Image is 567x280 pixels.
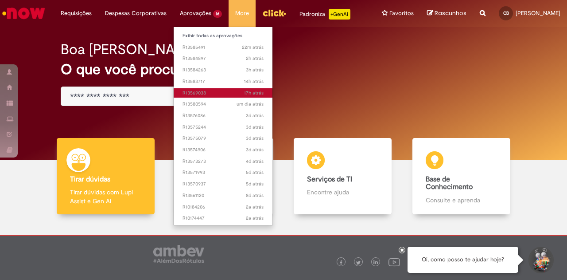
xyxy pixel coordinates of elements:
time: 23/09/2025 21:45:55 [246,192,264,199]
p: +GenAi [329,9,350,20]
a: Aberto R13575244 : [174,122,272,132]
a: Aberto R13569038 : [174,88,272,98]
time: 13/07/2023 11:55:25 [246,215,264,221]
img: logo_footer_youtube.png [388,256,400,268]
span: More [235,9,249,18]
a: Aberto R13585491 : [174,43,272,52]
span: Requisições [61,9,92,18]
time: 29/09/2025 08:23:54 [246,146,264,153]
a: Aberto R13573273 : [174,157,272,166]
time: 29/09/2025 08:53:32 [246,135,264,142]
time: 30/09/2025 10:46:03 [237,101,264,107]
span: R13570937 [183,181,264,188]
span: Despesas Corporativas [105,9,167,18]
span: R13584897 [183,55,264,62]
span: R13575244 [183,124,264,131]
h2: O que você procura hoje? [61,62,506,77]
p: Tirar dúvidas com Lupi Assist e Gen Ai [70,188,141,205]
img: ServiceNow [1,4,47,22]
span: 2a atrás [246,204,264,210]
span: R13569038 [183,90,264,97]
span: 5d atrás [246,169,264,176]
a: Aberto R13580594 : [174,99,272,109]
b: Tirar dúvidas [70,175,110,184]
span: 2h atrás [246,55,264,62]
img: logo_footer_twitter.png [356,260,361,265]
span: 5d atrás [246,181,264,187]
a: Tirar dúvidas Tirar dúvidas com Lupi Assist e Gen Ai [47,138,165,215]
img: logo_footer_facebook.png [339,260,343,265]
a: Serviços de TI Encontre ajuda [283,138,402,215]
time: 30/09/2025 21:53:07 [244,78,264,85]
span: Rascunhos [435,9,466,17]
span: um dia atrás [237,101,264,107]
span: 17h atrás [244,90,264,96]
a: Aberto R13574906 : [174,145,272,155]
span: R13583717 [183,78,264,85]
span: 3d atrás [246,135,264,142]
span: R13576086 [183,112,264,119]
a: Aberto R13571993 : [174,168,272,177]
a: Aberto R13584897 : [174,54,272,63]
span: Aprovações [180,9,211,18]
time: 26/09/2025 14:49:07 [246,181,264,187]
time: 27/09/2025 19:38:45 [246,158,264,165]
span: R13573273 [183,158,264,165]
div: Padroniza [299,9,350,20]
a: Rascunhos [427,9,466,18]
a: Aberto R13583717 : [174,77,272,87]
img: logo_footer_ambev_rotulo_gray.png [153,245,204,263]
p: Consulte e aprenda [426,196,497,205]
span: R13575079 [183,135,264,142]
span: 3d atrás [246,124,264,130]
span: R13574906 [183,146,264,154]
time: 14/07/2023 13:07:35 [246,204,264,210]
p: Encontre ajuda [307,188,378,197]
time: 01/10/2025 10:23:32 [246,55,264,62]
a: Aberto R13584263 : [174,65,272,75]
span: 2a atrás [246,215,264,221]
time: 01/10/2025 11:38:48 [242,44,264,51]
a: Aberto R13575079 : [174,134,272,143]
img: logo_footer_linkedin.png [373,260,378,265]
a: Exibir todas as aprovações [174,31,272,41]
span: 4d atrás [246,158,264,165]
span: CB [503,10,509,16]
time: 29/09/2025 09:20:33 [246,124,264,130]
time: 29/09/2025 11:17:09 [246,112,264,119]
span: Favoritos [389,9,414,18]
a: Aberto R13576086 : [174,111,272,121]
span: R10184206 [183,204,264,211]
ul: Aprovações [173,27,273,226]
span: R13584263 [183,67,264,74]
span: 8d atrás [246,192,264,199]
time: 01/10/2025 08:54:19 [246,67,264,73]
a: Base de Conhecimento Consulte e aprenda [402,138,521,215]
a: Catálogo de Ofertas Abra uma solicitação [165,138,284,215]
b: Base de Conhecimento [426,175,473,192]
a: Aberto R13570937 : [174,179,272,189]
span: R13561120 [183,192,264,199]
span: 14h atrás [244,78,264,85]
span: R10174447 [183,215,264,222]
img: click_logo_yellow_360x200.png [262,6,286,20]
h2: Boa [PERSON_NAME] [61,42,199,57]
span: 22m atrás [242,44,264,51]
a: Aberto R13561120 : [174,191,272,201]
span: 3d atrás [246,146,264,153]
span: R13580594 [183,101,264,108]
button: Iniciar Conversa de Suporte [527,247,554,273]
div: Oi, como posso te ajudar hoje? [408,247,518,273]
a: Aberto R10174447 : [174,213,272,223]
b: Serviços de TI [307,175,352,184]
span: R13571993 [183,169,264,176]
span: 3d atrás [246,112,264,119]
time: 26/09/2025 17:22:11 [246,169,264,176]
time: 30/09/2025 19:24:03 [244,90,264,96]
span: [PERSON_NAME] [516,9,560,17]
a: Aberto R10184206 : [174,202,272,212]
span: 16 [213,10,222,18]
span: 3h atrás [246,67,264,73]
span: R13585491 [183,44,264,51]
